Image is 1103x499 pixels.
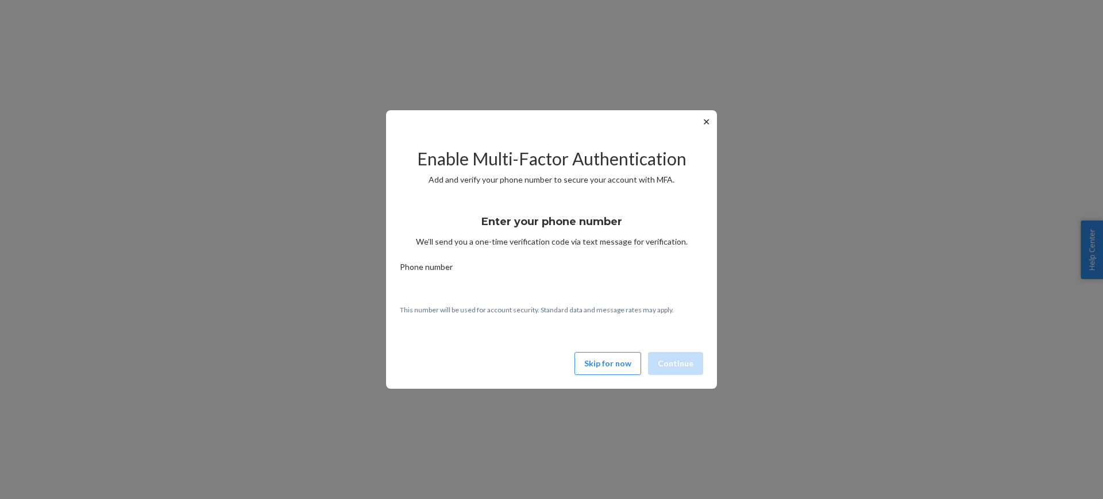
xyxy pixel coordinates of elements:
h3: Enter your phone number [481,214,622,229]
div: We’ll send you a one-time verification code via text message for verification. [400,205,703,247]
button: Skip for now [574,352,641,375]
p: This number will be used for account security. Standard data and message rates may apply. [400,305,703,315]
button: ✕ [700,115,712,129]
h2: Enable Multi-Factor Authentication [400,149,703,168]
span: Phone number [400,261,453,277]
button: Continue [648,352,703,375]
p: Add and verify your phone number to secure your account with MFA. [400,174,703,185]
